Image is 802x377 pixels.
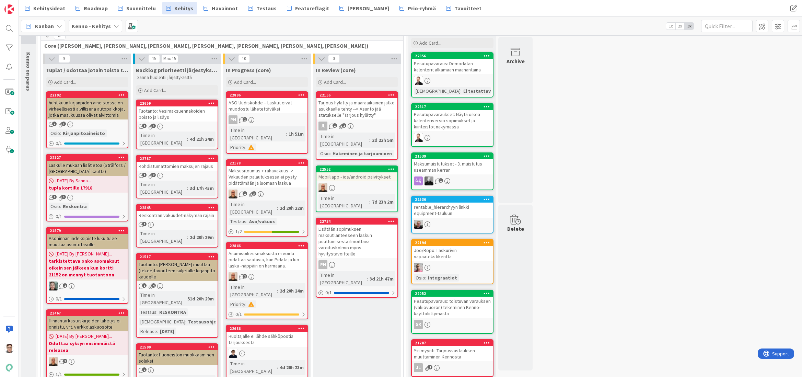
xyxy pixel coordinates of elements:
[316,172,397,181] div: Mobiiliapp - ios/android päivitykset
[318,133,369,148] div: Time in [GEOGRAPHIC_DATA]
[324,79,346,85] span: Add Card...
[229,349,237,358] img: MT
[229,126,286,141] div: Time in [GEOGRAPHIC_DATA]
[54,79,76,85] span: Add Card...
[56,213,62,220] span: 0 / 1
[60,203,61,210] span: :
[226,92,307,98] div: 22896
[412,110,493,131] div: Pesutupavaraukset: Näytä oikea kalenteriversio sopimukset ja kiinteistöt näkymässä
[14,1,31,9] span: Support
[316,92,397,119] div: 22156Tarjous hylätty ja määräaikainen jatko asukkaalle tehty --> Asunto jää statukselle "Tarjous ...
[47,155,128,176] div: 22127Laskulle mukaan lisätietoa (Strålfors / [GEOGRAPHIC_DATA] kautta)
[412,196,493,203] div: 22536
[137,100,218,106] div: 22659
[316,218,397,225] div: 22734
[412,297,493,318] div: Pesutupavaraus: toistuvan varauksen (vakiovuoron) tekeminen Kenno-käyttöliittymästä
[61,122,66,126] span: 3
[412,363,493,372] div: JL
[229,300,245,308] div: Priority
[72,23,111,30] b: Kenno - Kehitys
[229,115,237,124] div: PH
[126,4,156,12] span: Suunnittelu
[47,92,128,98] div: 22192
[229,201,277,216] div: Time in [GEOGRAPHIC_DATA]
[412,340,493,346] div: 21287
[63,283,67,288] span: 1
[49,340,126,354] b: Odottaa syksyn ensimmäistä releasea
[47,316,128,331] div: Hinnantarkastuskirjeiden lähetys ei onnistu, vrt. verkkolaskuosoite
[230,161,307,165] div: 22178
[186,318,227,325] div: Testausohjeet...
[412,53,493,59] div: 22856
[226,243,307,249] div: 22846
[140,254,218,259] div: 21517
[238,55,250,63] span: 10
[415,240,493,245] div: 22194
[137,106,218,122] div: Tuotanto: Vesimaksuennakoiden poisto ja lisäys
[412,53,493,74] div: 22856Pesutupavaraus: Demodatan kalenterit alkamaan maanantaina
[47,212,128,221] div: 0/1
[412,133,493,142] div: VP
[330,150,331,157] span: :
[414,87,461,95] div: [DEMOGRAPHIC_DATA]
[412,290,493,297] div: 22052
[226,243,307,270] div: 22846Asumisoikeusmaksusta ei voida pidättää saatavia, kun Pidätä ja luo lasku -näppäin on harmaana.
[229,144,245,151] div: Priority
[142,124,147,128] span: 1
[49,282,58,290] img: VP
[114,2,160,14] a: Suunnittelu
[212,4,238,12] span: Havainnot
[157,328,158,335] span: :
[412,246,493,261] div: Joo/Ropo: Laskurivin vapaatekstikenttä
[46,67,128,73] span: Tuplat / odottaa jotain toista tikettiä
[137,205,218,220] div: 22845Reskontran vakuudet-näkymän rajain
[411,339,493,377] a: 21287Y:n myynti: Tarjousvastauksen muuttaminen KennostaJL
[395,2,440,14] a: Prio-ryhmä
[316,183,397,192] div: MK
[47,161,128,176] div: Laskulle mukaan lisätietoa (Strålfors / [GEOGRAPHIC_DATA] kautta)
[278,287,305,295] div: 2d 20h 24m
[415,291,493,296] div: 22052
[226,92,307,113] div: 22896ASO Uudiskohde – Laskut eivät muodostu lähetettäväksi
[412,203,493,218] div: rentable_hierarchyyn linkki equipment-tauluun
[47,228,128,249] div: 21879Asohinnan indeksipiste luku tulee muuttaa asuntotasolle
[325,289,332,296] span: 0 / 1
[412,263,493,272] div: HJ
[187,135,188,143] span: :
[49,357,58,366] img: MK
[163,57,176,60] div: Max 15
[412,104,493,131] div: 22817Pesutupavaraukset: Näytä oikea kalenteriversio sopimukset ja kiinteistöt näkymässä
[56,250,112,258] span: [DATE] By [PERSON_NAME]...
[412,240,493,246] div: 22194
[47,282,128,290] div: VP
[33,4,65,12] span: Kehitysideat
[316,288,397,297] div: 0/1
[278,364,305,371] div: 4d 20h 23m
[411,152,493,190] a: 21539Maksumuistutukset - 3. muistutus useamman kerranMV
[244,2,281,14] a: Testaus
[226,272,307,281] div: MK
[234,79,256,85] span: Add Card...
[162,2,197,14] a: Kehitys
[47,295,128,303] div: 0/1
[335,2,393,14] a: [PERSON_NAME]
[348,4,389,12] span: [PERSON_NAME]
[226,190,307,198] div: MK
[235,228,242,235] span: 1 / 2
[46,91,128,148] a: 22192huhtikuun kirjanpidon aineistossa on virheellisesti alvillisena autopaikkoja, jotka maalikuu...
[316,91,398,160] a: 22156Tarjous hylätty ja määräaikainen jatko asukkaalle tehty --> Asunto jää statukselle "Tarjous ...
[415,341,493,345] div: 21287
[50,155,128,160] div: 22127
[229,283,277,298] div: Time in [GEOGRAPHIC_DATA]
[137,350,218,365] div: Tuotanto: Huoneiston muokkaaminen soluksi
[226,227,307,236] div: 1/2
[245,144,246,151] span: :
[414,274,425,282] div: Osio
[247,218,277,225] div: Aso/vakuus
[318,150,330,157] div: Osio
[318,183,327,192] img: MK
[142,222,147,226] span: 1
[226,166,307,187] div: Maksusitoumus + rahavakuus -> Vakuuden palautuksessa ei pysty pidättämään ja luomaan laskua
[414,320,423,329] div: SR
[139,291,185,306] div: Time in [GEOGRAPHIC_DATA]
